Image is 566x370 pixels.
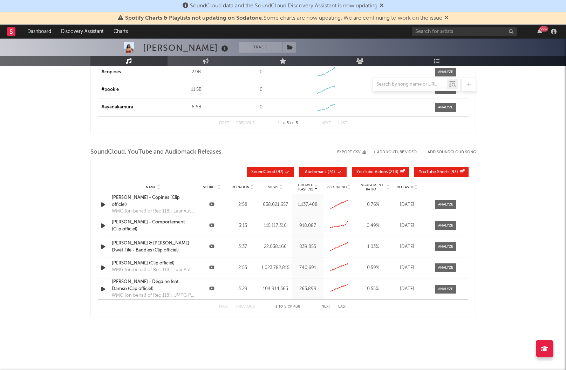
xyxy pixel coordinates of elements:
[337,150,366,154] button: Export CSV
[260,285,291,292] div: 104,914,363
[90,148,221,156] span: SoundCloud, YouTube and Audiomack Releases
[232,185,250,189] span: Duration
[537,29,542,34] button: 99+
[231,69,292,76] div: 0
[260,201,291,208] div: 638,021,657
[356,243,390,250] div: 1.03 %
[294,264,322,271] div: 740,691
[125,15,442,21] span: : Some charts are now updating. We are continuing to work on the issue
[112,240,195,254] a: [PERSON_NAME] & [PERSON_NAME] Dwèt Filé - Baddies (Clip officiel)
[112,278,195,292] a: [PERSON_NAME] - Dégaine feat. Damso (Clip officiel)
[338,305,347,309] button: Last
[229,243,257,250] div: 3:37
[166,69,227,76] div: 2.9B
[260,264,291,271] div: 1,023,782,815
[393,201,421,208] div: [DATE]
[231,104,292,111] div: 0
[417,150,476,154] button: + Add SoundCloud Song
[419,170,449,174] span: YouTube Shorts
[101,87,119,92] a: #pookie
[356,264,390,271] div: 0.59 %
[239,42,282,53] button: Track
[321,121,331,125] button: Next
[338,121,347,125] button: Last
[299,167,347,177] button: Audiomack(74)
[269,119,307,128] div: 1 5 5
[229,222,257,229] div: 3:15
[424,150,476,154] button: + Add SoundCloud Song
[298,183,314,187] p: Growth
[166,104,227,111] div: 6.6B
[366,150,417,154] div: + Add YouTube Video
[356,222,390,229] div: 0.49 %
[236,121,255,125] button: Previous
[294,285,322,292] div: 263,899
[236,305,255,309] button: Previous
[356,201,390,208] div: 0.76 %
[247,167,294,177] button: SoundCloud(97)
[112,267,195,274] div: WMG (on behalf of Rec 118); LatinAutor - UMPG, UNIAO BRASILEIRA DE EDITORAS DE MUSICA - UBEM, ASC...
[414,167,469,177] button: YouTube Shorts(93)
[101,105,133,109] a: #ayanakamura
[327,185,347,189] span: 60D Trend
[112,194,195,208] a: [PERSON_NAME] - Copines (Clip officiel)
[356,170,388,174] span: YouTube Videos
[112,208,195,215] div: WMG (on behalf of Rec 118); LatinAutor - [PERSON_NAME], LatinAutorPerf, CMRRA, ASCAP, UNIAO BRASI...
[101,70,121,74] a: #copines
[279,305,283,308] span: to
[229,285,257,292] div: 3:29
[393,243,421,250] div: [DATE]
[288,305,292,308] span: of
[393,285,421,292] div: [DATE]
[393,264,421,271] div: [DATE]
[397,185,413,189] span: Released
[203,185,217,189] span: Source
[125,15,262,21] span: Spotify Charts & Playlists not updating on Sodatone
[190,3,377,9] span: SoundCloud data and the SoundCloud Discovery Assistant is now updating
[281,122,285,125] span: to
[356,183,386,191] span: Engagement Ratio
[219,305,229,309] button: First
[112,260,195,267] a: [PERSON_NAME] (Clip officiel)
[393,222,421,229] div: [DATE]
[56,25,109,39] a: Discovery Assistant
[373,82,447,87] input: Search by song name or URL
[269,303,307,311] div: 1 5 438
[112,219,195,233] a: [PERSON_NAME] - Comportement (Clip officiel)
[112,292,195,299] div: WMG (on behalf of Rec 118); UMPG Publishing, LatinAutor, [PERSON_NAME], [DEMOGRAPHIC_DATA], CMRRA...
[304,170,336,174] span: ( 74 )
[260,243,291,250] div: 22,038,166
[229,201,257,208] div: 2:58
[146,185,156,189] span: Name
[444,15,449,21] span: Dismiss
[251,170,284,174] span: ( 97 )
[290,122,294,125] span: of
[352,167,409,177] button: YouTube Videos(214)
[22,25,56,39] a: Dashboard
[294,222,322,229] div: 918,087
[268,185,278,189] span: Views
[219,121,229,125] button: First
[143,42,230,54] div: [PERSON_NAME]
[419,170,458,174] span: ( 93 )
[539,26,548,32] div: 99 +
[412,27,517,36] input: Search for artists
[294,243,322,250] div: 839,855
[260,222,291,229] div: 115,117,310
[373,150,417,154] button: + Add YouTube Video
[298,187,314,191] p: (Last 7d)
[356,285,390,292] div: 0.55 %
[294,201,322,208] div: 1,137,408
[356,170,398,174] span: ( 214 )
[251,170,275,174] span: SoundCloud
[229,264,257,271] div: 2:55
[109,25,133,39] a: Charts
[380,3,384,9] span: Dismiss
[305,170,327,174] span: Audiomack
[321,305,331,309] button: Next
